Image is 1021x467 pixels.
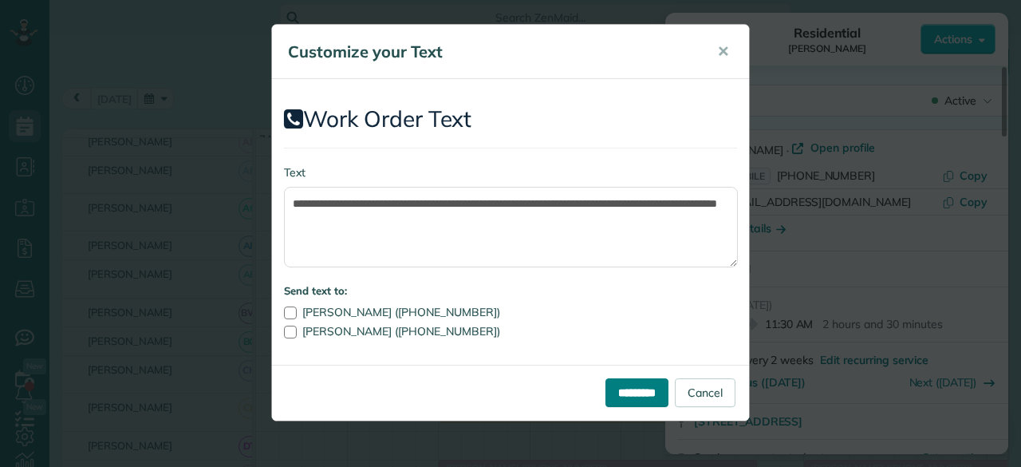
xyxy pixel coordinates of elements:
[717,42,729,61] span: ✕
[284,284,347,297] strong: Send text to:
[288,41,695,63] h5: Customize your Text
[302,305,500,319] span: [PERSON_NAME] ([PHONE_NUMBER])
[284,107,737,132] h2: Work Order Text
[675,378,735,407] a: Cancel
[302,324,500,338] span: [PERSON_NAME] ([PHONE_NUMBER])
[284,164,737,180] label: Text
